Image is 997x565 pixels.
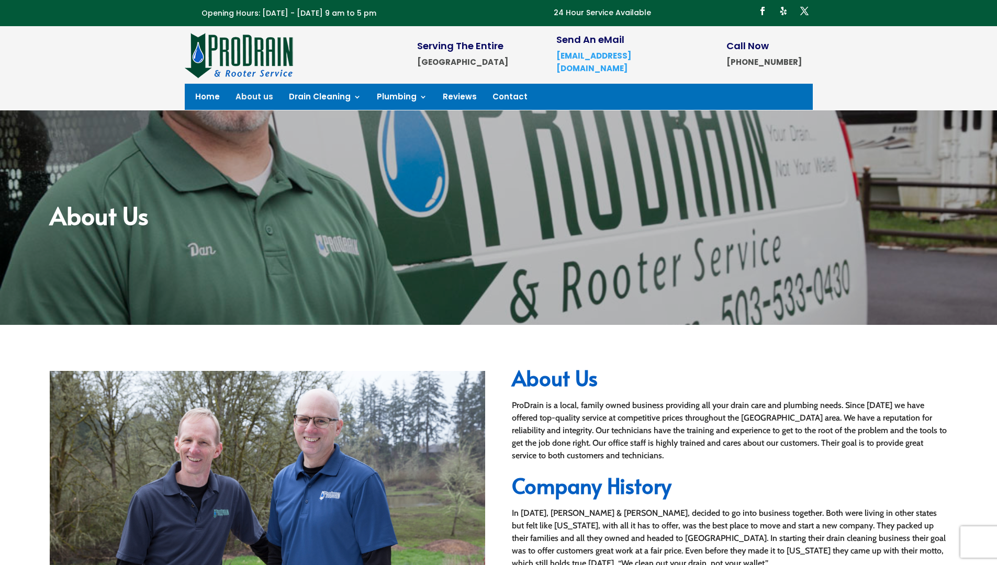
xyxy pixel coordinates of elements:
[201,8,376,18] span: Opening Hours: [DATE] - [DATE] 9 am to 5 pm
[289,93,361,105] a: Drain Cleaning
[726,39,769,52] span: Call Now
[492,93,528,105] a: Contact
[377,93,427,105] a: Plumbing
[417,56,508,67] strong: [GEOGRAPHIC_DATA]
[512,399,947,462] div: ProDrain is a local, family owned business providing all your drain care and plumbing needs. Sinc...
[50,203,947,232] h2: About Us
[185,31,294,78] img: site-logo-100h
[236,93,273,105] a: About us
[512,367,947,393] h2: About Us
[195,93,220,105] a: Home
[556,50,631,74] a: [EMAIL_ADDRESS][DOMAIN_NAME]
[417,39,503,52] span: Serving The Entire
[754,3,771,19] a: Follow on Facebook
[726,56,802,67] strong: [PHONE_NUMBER]
[554,7,651,19] p: 24 Hour Service Available
[443,93,477,105] a: Reviews
[556,33,624,46] span: Send An eMail
[512,475,947,501] h2: Company History
[796,3,813,19] a: Follow on X
[775,3,792,19] a: Follow on Yelp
